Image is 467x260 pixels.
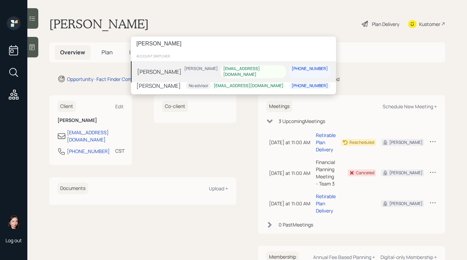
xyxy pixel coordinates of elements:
div: No advisor [189,83,208,88]
div: [PERSON_NAME] [184,66,218,72]
div: [PERSON_NAME] [137,67,182,76]
div: account switcher [131,51,336,61]
input: Type a command or search… [131,37,336,51]
div: [PHONE_NUMBER] [292,83,328,88]
div: [EMAIL_ADDRESS][DOMAIN_NAME] [223,66,283,78]
div: [PERSON_NAME] [136,82,181,90]
div: [EMAIL_ADDRESS][DOMAIN_NAME] [214,83,283,88]
div: [PHONE_NUMBER] [292,66,328,72]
